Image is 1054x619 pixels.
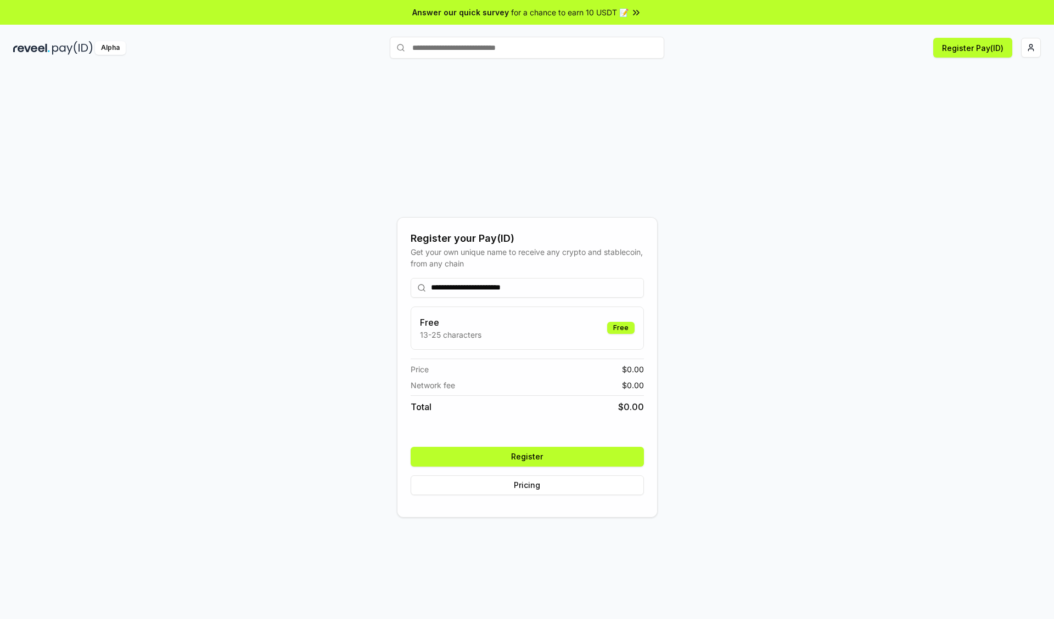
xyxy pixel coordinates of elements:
[622,379,644,391] span: $ 0.00
[411,379,455,391] span: Network fee
[411,447,644,467] button: Register
[411,364,429,375] span: Price
[52,41,93,55] img: pay_id
[13,41,50,55] img: reveel_dark
[412,7,509,18] span: Answer our quick survey
[411,231,644,246] div: Register your Pay(ID)
[411,246,644,269] div: Get your own unique name to receive any crypto and stablecoin, from any chain
[420,329,481,340] p: 13-25 characters
[933,38,1012,58] button: Register Pay(ID)
[420,316,481,329] h3: Free
[618,400,644,413] span: $ 0.00
[511,7,629,18] span: for a chance to earn 10 USDT 📝
[95,41,126,55] div: Alpha
[411,475,644,495] button: Pricing
[607,322,635,334] div: Free
[622,364,644,375] span: $ 0.00
[411,400,431,413] span: Total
